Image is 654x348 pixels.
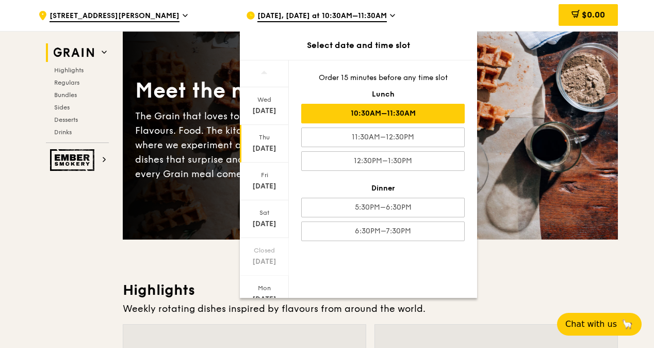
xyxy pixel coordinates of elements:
[123,302,618,316] div: Weekly rotating dishes inspired by flavours from around the world.
[241,246,287,255] div: Closed
[54,67,84,74] span: Highlights
[54,104,70,111] span: Sides
[123,281,618,299] h3: Highlights
[241,257,287,267] div: [DATE]
[54,116,78,123] span: Desserts
[54,129,72,136] span: Drinks
[240,39,477,52] div: Select date and time slot
[241,133,287,141] div: Thu
[135,109,370,181] div: The Grain that loves to play. With ingredients. Flavours. Food. The kitchen is our happy place, w...
[50,11,179,22] span: [STREET_ADDRESS][PERSON_NAME]
[135,77,370,105] div: Meet the new Grain
[301,89,465,100] div: Lunch
[241,209,287,217] div: Sat
[582,10,605,20] span: $0.00
[301,128,465,147] div: 11:30AM–12:30PM
[301,73,465,83] div: Order 15 minutes before any time slot
[241,181,287,192] div: [DATE]
[241,219,287,229] div: [DATE]
[565,318,617,330] span: Chat with us
[241,284,287,292] div: Mon
[241,171,287,179] div: Fri
[50,43,97,62] img: Grain web logo
[301,183,465,194] div: Dinner
[241,96,287,104] div: Wed
[50,149,97,171] img: Ember Smokery web logo
[301,222,465,241] div: 6:30PM–7:30PM
[621,318,633,330] span: 🦙
[301,198,465,217] div: 5:30PM–6:30PM
[241,294,287,305] div: [DATE]
[557,313,642,336] button: Chat with us🦙
[241,106,287,116] div: [DATE]
[301,151,465,171] div: 12:30PM–1:30PM
[257,11,387,22] span: [DATE], [DATE] at 10:30AM–11:30AM
[241,144,287,154] div: [DATE]
[54,79,79,86] span: Regulars
[301,104,465,123] div: 10:30AM–11:30AM
[54,91,77,99] span: Bundles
